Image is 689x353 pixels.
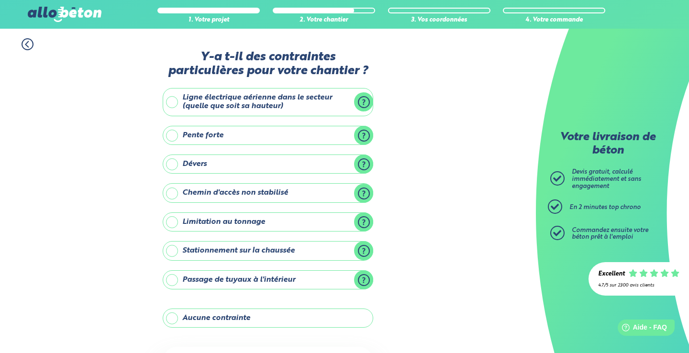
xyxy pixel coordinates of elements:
span: Commandez ensuite votre béton prêt à l'emploi [572,227,648,241]
img: allobéton [28,7,101,22]
label: Y-a t-il des contraintes particulières pour votre chantier ? [163,50,373,78]
span: En 2 minutes top chrono [569,204,641,210]
div: 4.7/5 sur 2300 avis clients [598,283,679,288]
div: 2. Votre chantier [273,17,375,24]
div: 3. Vos coordonnées [388,17,490,24]
label: Chemin d'accès non stabilisé [163,183,373,202]
div: 4. Votre commande [503,17,605,24]
label: Aucune contrainte [163,309,373,328]
div: Excellent [598,271,625,278]
label: Ligne électrique aérienne dans le secteur (quelle que soit sa hauteur) [163,88,373,116]
label: Passage de tuyaux à l'intérieur [163,270,373,289]
p: Votre livraison de béton [553,131,663,157]
label: Limitation au tonnage [163,212,373,232]
label: Stationnement sur la chaussée [163,241,373,260]
label: Dévers [163,154,373,174]
iframe: Help widget launcher [604,316,678,342]
div: 1. Votre projet [157,17,260,24]
label: Pente forte [163,126,373,145]
span: Devis gratuit, calculé immédiatement et sans engagement [572,169,641,189]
